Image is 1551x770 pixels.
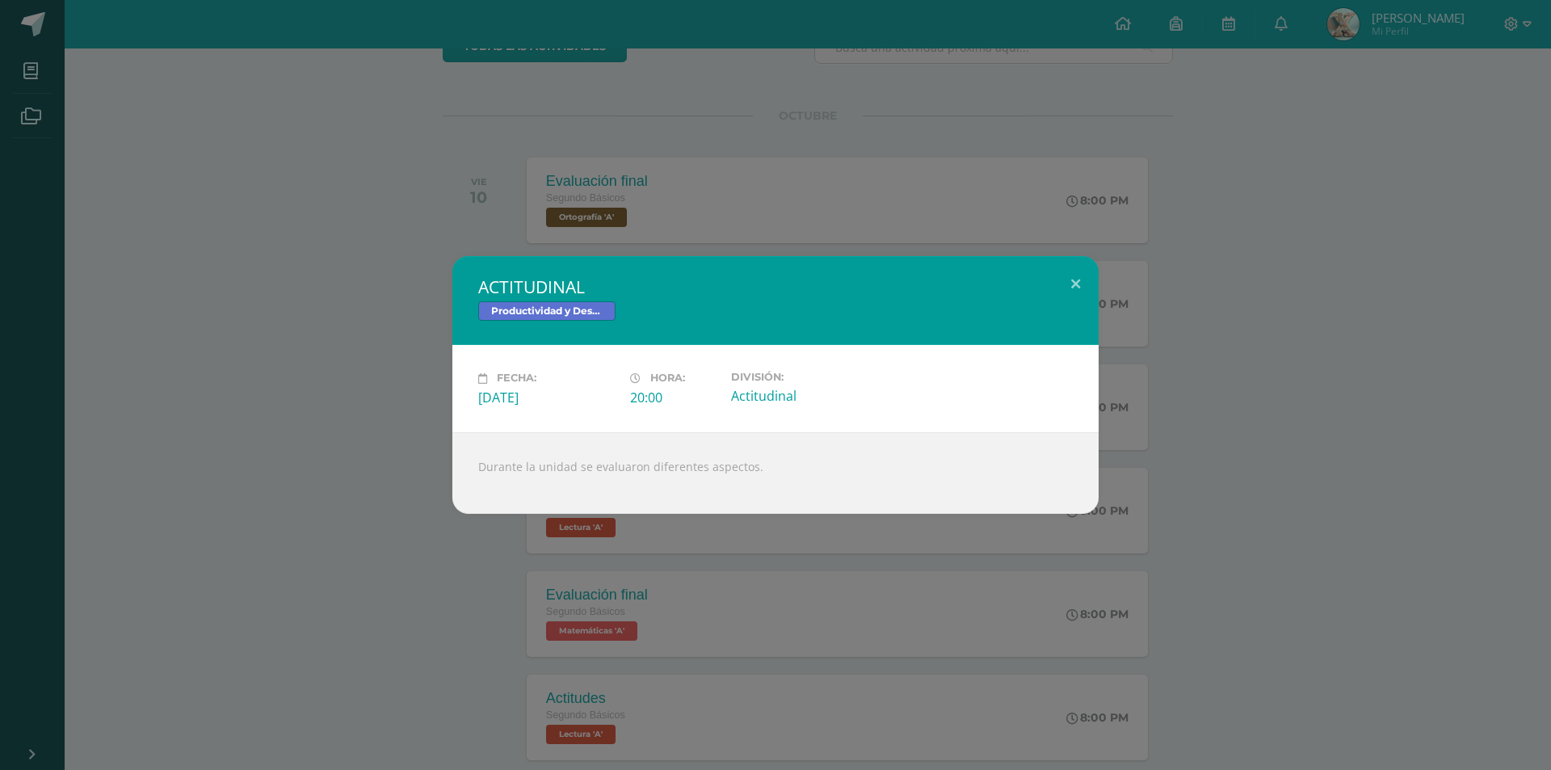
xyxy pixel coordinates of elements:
[731,387,870,405] div: Actitudinal
[650,372,685,385] span: Hora:
[1053,256,1099,311] button: Close (Esc)
[497,372,536,385] span: Fecha:
[478,276,1073,298] h2: ACTITUDINAL
[478,389,617,406] div: [DATE]
[731,371,870,383] label: División:
[630,389,718,406] div: 20:00
[452,432,1099,514] div: Durante la unidad se evaluaron diferentes aspectos.
[478,301,616,321] span: Productividad y Desarrollo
